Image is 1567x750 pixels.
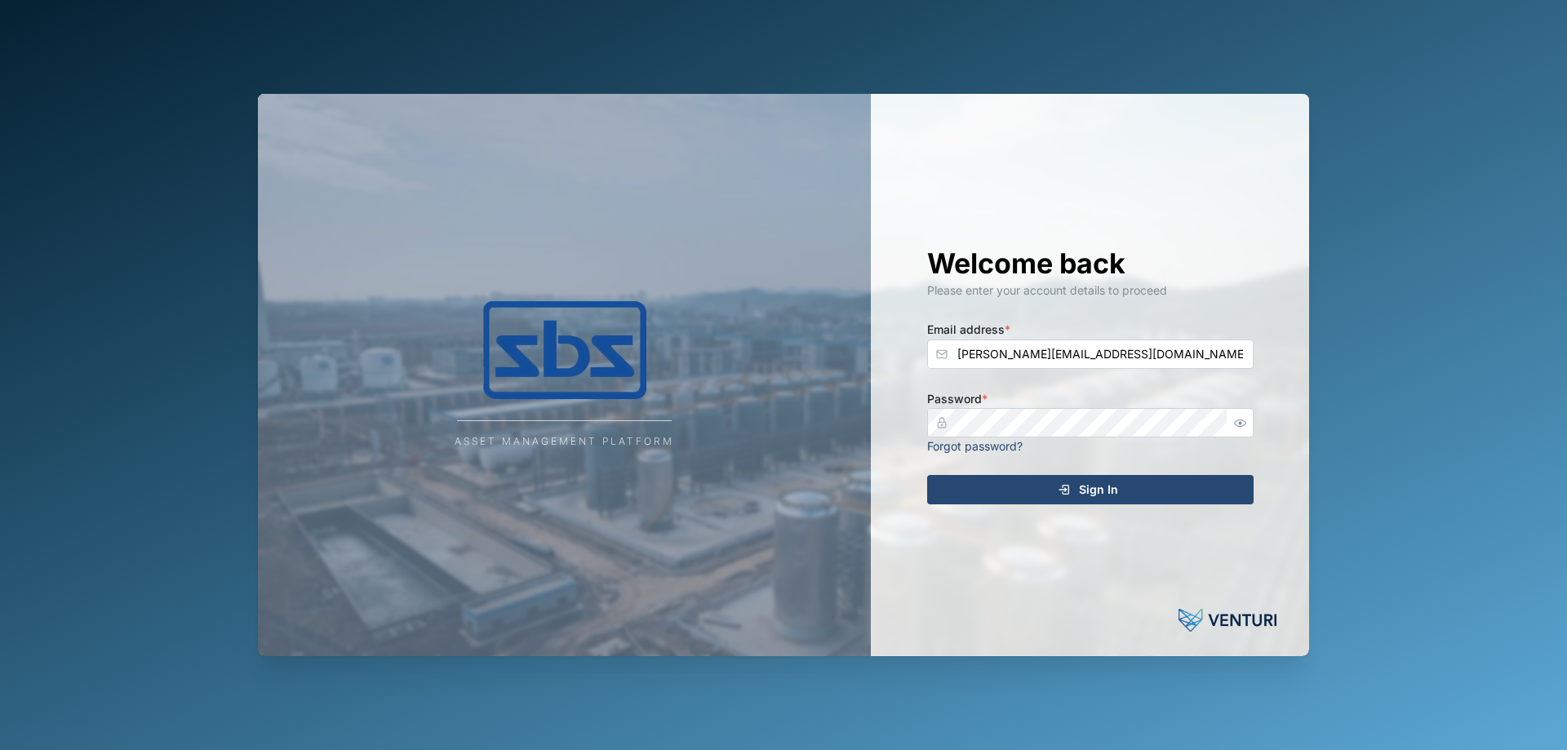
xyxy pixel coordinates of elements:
img: Powered by: Venturi [1179,604,1276,637]
label: Email address [927,321,1010,339]
button: Sign In [927,475,1254,504]
span: Sign In [1079,476,1118,504]
label: Password [927,390,988,408]
input: Enter your email [927,339,1254,369]
h1: Welcome back [927,246,1254,282]
div: Asset Management Platform [455,434,674,450]
div: Please enter your account details to proceed [927,282,1254,300]
a: Forgot password? [927,439,1023,453]
img: Company Logo [402,301,728,399]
